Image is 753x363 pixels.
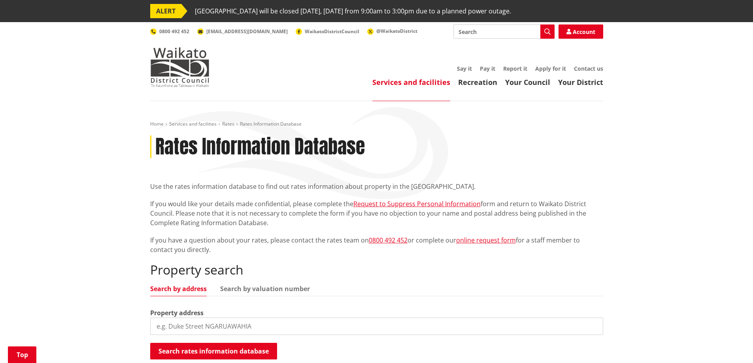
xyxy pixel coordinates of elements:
[150,47,209,87] img: Waikato District Council - Te Kaunihera aa Takiwaa o Waikato
[296,28,359,35] a: WaikatoDistrictCouncil
[150,235,603,254] p: If you have a question about your rates, please contact the rates team on or complete our for a s...
[150,286,207,292] a: Search by address
[480,65,495,72] a: Pay it
[169,120,217,127] a: Services and facilities
[150,28,189,35] a: 0800 492 452
[558,77,603,87] a: Your District
[376,28,417,34] span: @WaikatoDistrict
[159,28,189,35] span: 0800 492 452
[150,121,603,128] nav: breadcrumb
[353,199,481,208] a: Request to Suppress Personal Information
[240,120,302,127] span: Rates Information Database
[150,343,277,359] button: Search rates information database
[155,135,365,158] h1: Rates Information Database
[150,262,603,277] h2: Property search
[505,77,550,87] a: Your Council
[222,120,234,127] a: Rates
[150,308,204,318] label: Property address
[457,65,472,72] a: Say it
[456,236,516,245] a: online request form
[369,236,408,245] a: 0800 492 452
[453,24,555,39] input: Search input
[367,28,417,34] a: @WaikatoDistrict
[150,182,603,191] p: Use the rates information database to find out rates information about property in the [GEOGRAPHI...
[458,77,497,87] a: Recreation
[559,24,603,39] a: Account
[220,286,310,292] a: Search by valuation number
[206,28,288,35] span: [EMAIL_ADDRESS][DOMAIN_NAME]
[535,65,566,72] a: Apply for it
[503,65,527,72] a: Report it
[150,4,181,18] span: ALERT
[197,28,288,35] a: [EMAIL_ADDRESS][DOMAIN_NAME]
[195,4,511,18] span: [GEOGRAPHIC_DATA] will be closed [DATE], [DATE] from 9:00am to 3:00pm due to a planned power outage.
[150,120,164,127] a: Home
[150,199,603,228] p: If you would like your details made confidential, please complete the form and return to Waikato ...
[305,28,359,35] span: WaikatoDistrictCouncil
[150,318,603,335] input: e.g. Duke Street NGARUAWAHIA
[372,77,450,87] a: Services and facilities
[574,65,603,72] a: Contact us
[8,346,36,363] a: Top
